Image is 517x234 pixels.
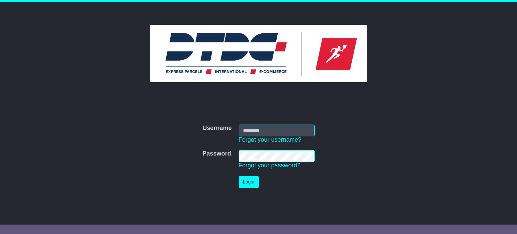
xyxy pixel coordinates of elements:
[202,125,232,132] label: Username
[239,176,259,188] button: Login
[239,136,302,143] a: Forgot your username?
[150,25,367,82] img: DTDC Australia
[202,150,231,158] label: Password
[239,162,301,169] a: Forgot your password?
